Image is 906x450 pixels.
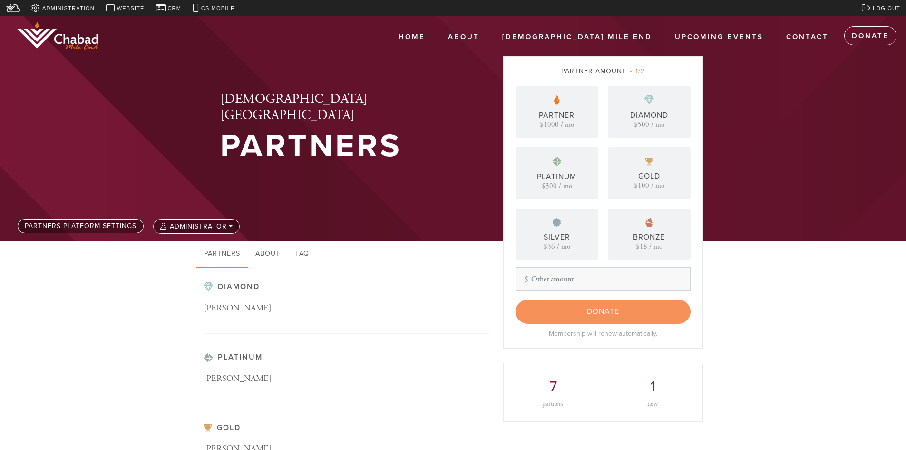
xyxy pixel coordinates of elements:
span: CS Mobile [201,4,235,12]
div: Membership will renew automatically. [516,329,691,339]
img: pp-diamond.svg [204,282,213,292]
img: pp-gold.svg [204,424,212,432]
div: Gold [638,170,660,182]
h3: Platinum [204,353,489,362]
img: pp-silver.svg [553,218,561,227]
img: One%20Chabad%20Left%20Logo_Half%20Color%20copy.png [14,21,105,52]
div: Partner [539,110,575,121]
h3: Diamond [204,282,489,292]
a: [DEMOGRAPHIC_DATA] Mile End [495,28,659,46]
img: pp-gold.svg [645,158,653,166]
h2: 1 [617,378,688,396]
span: Log out [873,4,900,12]
h1: Partners [220,131,472,162]
span: CRM [167,4,181,12]
img: pp-platinum.svg [552,157,562,166]
img: pp-partner.svg [554,95,560,105]
span: 1 [635,67,638,75]
span: [PERSON_NAME] [204,302,272,313]
div: Partner Amount [516,66,691,76]
div: $36 / mo [544,243,570,250]
div: Bronze [633,231,665,243]
div: new [617,400,688,407]
h2: [DEMOGRAPHIC_DATA][GEOGRAPHIC_DATA] [220,91,472,123]
img: pp-diamond.svg [644,95,654,105]
div: Silver [544,231,570,243]
img: pp-bronze.svg [645,218,653,227]
div: $300 / mo [542,182,572,190]
span: /2 [630,67,645,75]
a: FAQ [288,241,317,268]
div: $500 / mo [634,121,664,128]
button: administrator [153,219,240,234]
h2: 7 [518,378,588,396]
h3: Gold [204,423,489,432]
div: partners [518,400,588,407]
a: Donate [844,26,896,45]
div: $18 / mo [636,243,662,250]
span: [PERSON_NAME] [204,373,272,384]
a: Home [391,28,432,46]
span: Website [117,4,145,12]
a: Partners Platform settings [18,219,144,233]
div: Platinum [537,171,576,182]
a: Partners [196,241,248,268]
div: $100 / mo [634,182,664,189]
div: $1000 / mo [540,121,574,128]
input: Other amount [516,267,691,291]
a: Upcoming Events [668,28,770,46]
img: pp-platinum.svg [204,353,213,362]
span: Administration [42,4,95,12]
a: About [248,241,288,268]
a: About [441,28,487,46]
a: Contact [779,28,836,46]
div: Diamond [630,110,668,121]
